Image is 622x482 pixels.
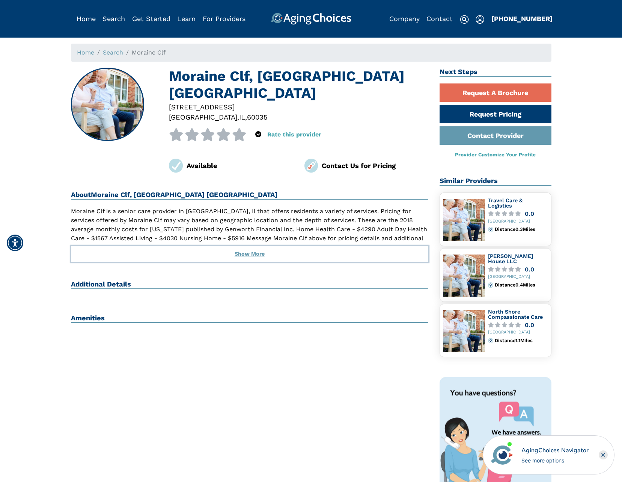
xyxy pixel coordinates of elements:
a: Get Started [132,15,170,23]
a: Search [103,49,123,56]
img: distance.svg [488,282,493,288]
div: Available [187,161,293,171]
a: Search [102,15,125,23]
a: 0.0 [488,322,548,328]
a: 0.0 [488,267,548,272]
a: Learn [177,15,196,23]
a: Company [389,15,420,23]
h2: Amenities [71,314,429,323]
div: Accessibility Menu [7,235,23,251]
div: [GEOGRAPHIC_DATA] [488,219,548,224]
span: , [245,113,247,121]
span: IL [239,113,245,121]
div: Distance 0.3 Miles [495,227,548,232]
div: Distance 1.1 Miles [495,338,548,343]
div: 0.0 [525,211,534,217]
h1: Moraine Clf, [GEOGRAPHIC_DATA] [GEOGRAPHIC_DATA] [169,68,428,102]
a: Contact [426,15,453,23]
div: [GEOGRAPHIC_DATA] [488,274,548,279]
div: Popover trigger [255,128,261,141]
div: AgingChoices Navigator [521,446,589,455]
a: Contact Provider [440,126,551,145]
div: Close [599,450,608,459]
a: [PERSON_NAME] House LLC [488,253,533,264]
a: Rate this provider [267,131,321,138]
h2: Similar Providers [440,177,551,186]
a: Home [77,49,94,56]
img: search-icon.svg [460,15,469,24]
img: avatar [489,442,515,468]
button: Show More [71,246,429,262]
img: Moraine Clf, Highland Park IL [71,68,143,141]
a: 0.0 [488,211,548,217]
a: North Shore Compassionate Care [488,309,543,320]
div: 0.0 [525,322,534,328]
div: Distance 0.4 Miles [495,282,548,288]
a: Request Pricing [440,105,551,123]
span: [GEOGRAPHIC_DATA] [169,113,237,121]
div: [STREET_ADDRESS] [169,102,428,112]
div: Popover trigger [476,13,484,25]
div: 0.0 [525,267,534,272]
h2: About Moraine Clf, [GEOGRAPHIC_DATA] [GEOGRAPHIC_DATA] [71,191,429,200]
h2: Additional Details [71,280,429,289]
h2: Next Steps [440,68,551,77]
a: Provider Customize Your Profile [455,152,536,158]
a: Travel Care & Logistics [488,197,523,209]
p: Moraine Clf is a senior care provider in [GEOGRAPHIC_DATA], Il that offers residents a variety of... [71,207,429,252]
div: Popover trigger [102,13,125,25]
a: [PHONE_NUMBER] [491,15,553,23]
a: For Providers [203,15,245,23]
img: user-icon.svg [476,15,484,24]
nav: breadcrumb [71,44,551,62]
div: [GEOGRAPHIC_DATA] [488,330,548,335]
a: Request A Brochure [440,83,551,102]
div: 60035 [247,112,268,122]
img: AgingChoices [271,13,351,25]
div: Contact Us for Pricing [322,161,428,171]
span: , [237,113,239,121]
span: Moraine Clf [132,49,166,56]
a: Home [77,15,96,23]
img: distance.svg [488,227,493,232]
div: See more options [521,456,589,464]
img: distance.svg [488,338,493,343]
